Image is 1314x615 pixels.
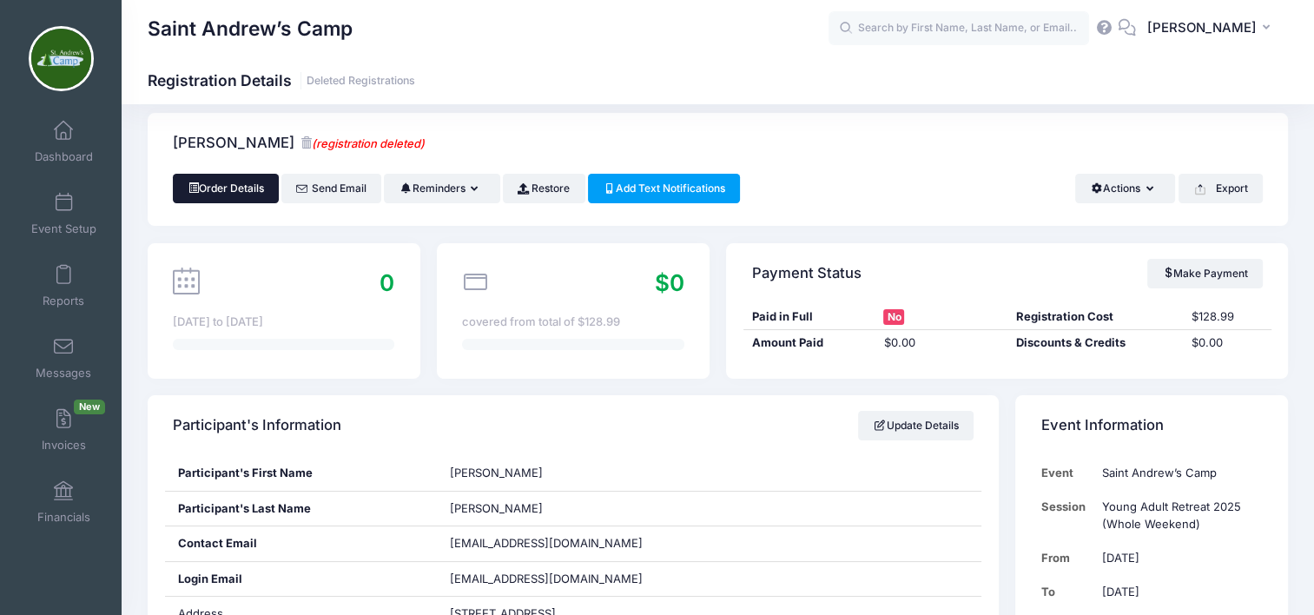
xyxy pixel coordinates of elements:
h4: Payment Status [752,248,862,298]
div: covered from total of $128.99 [462,314,683,331]
h4: Participant's Information [173,401,341,451]
h4: Event Information [1041,401,1164,451]
a: Restore [503,174,585,203]
div: $128.99 [1183,308,1271,326]
a: Add Text Notifications [588,174,741,203]
div: [DATE] to [DATE] [173,314,394,331]
a: InvoicesNew [23,400,105,460]
span: Invoices [42,438,86,453]
span: Messages [36,366,91,380]
div: Login Email [165,562,438,597]
img: Saint Andrew’s Camp [29,26,94,91]
span: Reports [43,294,84,308]
a: Send Email [281,174,381,203]
td: Saint Andrew’s Camp [1093,456,1262,490]
small: (registration deleted) [300,136,425,151]
td: [DATE] [1093,541,1262,575]
a: Messages [23,327,105,388]
a: Make Payment [1147,259,1263,288]
td: [DATE] [1093,575,1262,609]
input: Search by First Name, Last Name, or Email... [829,11,1089,46]
a: Order Details [173,174,279,203]
span: Dashboard [35,149,93,164]
button: Actions [1075,174,1175,203]
div: Participant's Last Name [165,492,438,526]
div: $0.00 [875,334,1007,352]
button: Export [1179,174,1263,203]
span: [PERSON_NAME] [1147,18,1257,37]
span: Financials [37,510,90,525]
a: Reports [23,255,105,316]
td: Young Adult Retreat 2025 (Whole Weekend) [1093,490,1262,541]
span: No [883,309,904,325]
span: [PERSON_NAME] [450,466,543,479]
div: Registration Cost [1007,308,1184,326]
h1: Registration Details [148,71,415,89]
span: $0 [655,269,684,296]
div: Discounts & Credits [1007,334,1184,352]
button: Reminders [384,174,499,203]
span: New [74,400,105,414]
div: $0.00 [1183,334,1271,352]
td: Session [1041,490,1094,541]
td: Event [1041,456,1094,490]
h4: [PERSON_NAME] [173,119,425,169]
a: Financials [23,472,105,532]
span: [EMAIL_ADDRESS][DOMAIN_NAME] [450,536,643,550]
div: Paid in Full [743,308,875,326]
a: Event Setup [23,183,105,244]
span: 0 [380,269,394,296]
a: Dashboard [23,111,105,172]
div: Participant's First Name [165,456,438,491]
td: To [1041,575,1094,609]
span: Event Setup [31,222,96,236]
a: Deleted Registrations [307,75,415,88]
a: Update Details [858,411,974,440]
button: [PERSON_NAME] [1136,9,1288,49]
h1: Saint Andrew’s Camp [148,9,353,49]
span: [PERSON_NAME] [450,501,543,515]
span: [EMAIL_ADDRESS][DOMAIN_NAME] [450,571,667,588]
td: From [1041,541,1094,575]
div: Amount Paid [743,334,875,352]
div: Contact Email [165,526,438,561]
